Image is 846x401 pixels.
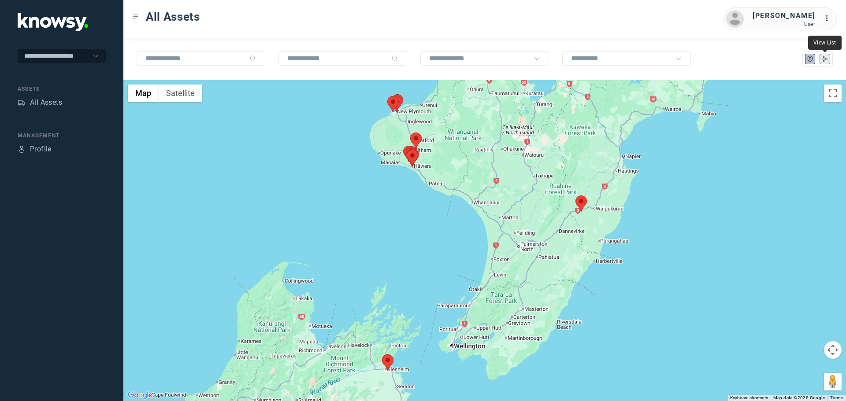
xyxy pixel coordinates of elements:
[824,15,833,22] tspan: ...
[824,85,842,102] button: Toggle fullscreen view
[824,373,842,390] button: Drag Pegman onto the map to open Street View
[30,97,62,108] div: All Assets
[824,341,842,359] button: Map camera controls
[830,395,843,400] a: Terms (opens in new tab)
[18,144,52,155] a: ProfileProfile
[133,14,139,20] div: Toggle Menu
[391,55,398,62] div: Search
[18,13,88,31] img: Application Logo
[753,11,815,21] div: [PERSON_NAME]
[806,55,814,63] div: Map
[18,99,26,107] div: Assets
[159,85,202,102] button: Show satellite imagery
[773,395,825,400] span: Map data ©2025 Google
[18,145,26,153] div: Profile
[753,21,815,27] div: User
[18,132,106,140] div: Management
[249,55,256,62] div: Search
[821,55,829,63] div: List
[126,390,155,401] img: Google
[824,13,835,24] div: :
[18,85,106,93] div: Assets
[824,13,835,25] div: :
[146,9,200,25] span: All Assets
[128,85,159,102] button: Show street map
[18,97,62,108] a: AssetsAll Assets
[813,40,836,46] span: View List
[30,144,52,155] div: Profile
[726,10,744,28] img: avatar.png
[126,390,155,401] a: Open this area in Google Maps (opens a new window)
[730,395,768,401] button: Keyboard shortcuts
